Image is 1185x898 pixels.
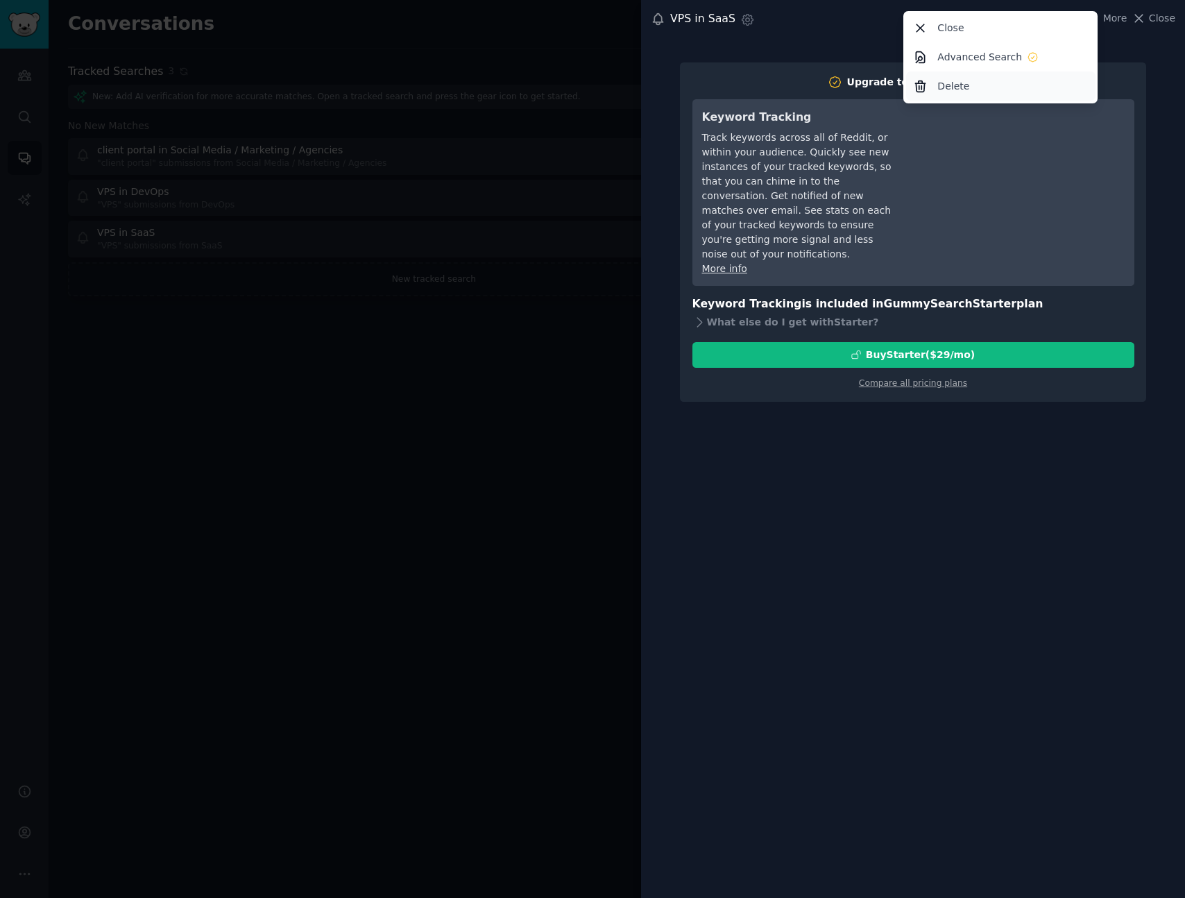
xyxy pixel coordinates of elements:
[937,50,1022,65] p: Advanced Search
[692,296,1134,313] h3: Keyword Tracking is included in plan
[917,109,1125,213] iframe: YouTube video player
[702,109,897,126] h3: Keyword Tracking
[692,342,1134,368] button: BuyStarter($29/mo)
[937,21,964,35] p: Close
[1132,11,1175,26] button: Close
[1103,11,1127,26] span: More
[847,75,999,90] div: Upgrade to use this feature
[692,313,1134,332] div: What else do I get with Starter ?
[884,297,1016,310] span: GummySearch Starter
[866,348,975,362] div: Buy Starter ($ 29 /mo )
[937,79,969,94] p: Delete
[859,378,967,388] a: Compare all pricing plans
[702,263,747,274] a: More info
[702,130,897,262] div: Track keywords across all of Reddit, or within your audience. Quickly see new instances of your t...
[670,10,735,28] div: VPS in SaaS
[906,42,1096,71] a: Advanced Search
[1089,11,1127,26] button: More
[1149,11,1175,26] span: Close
